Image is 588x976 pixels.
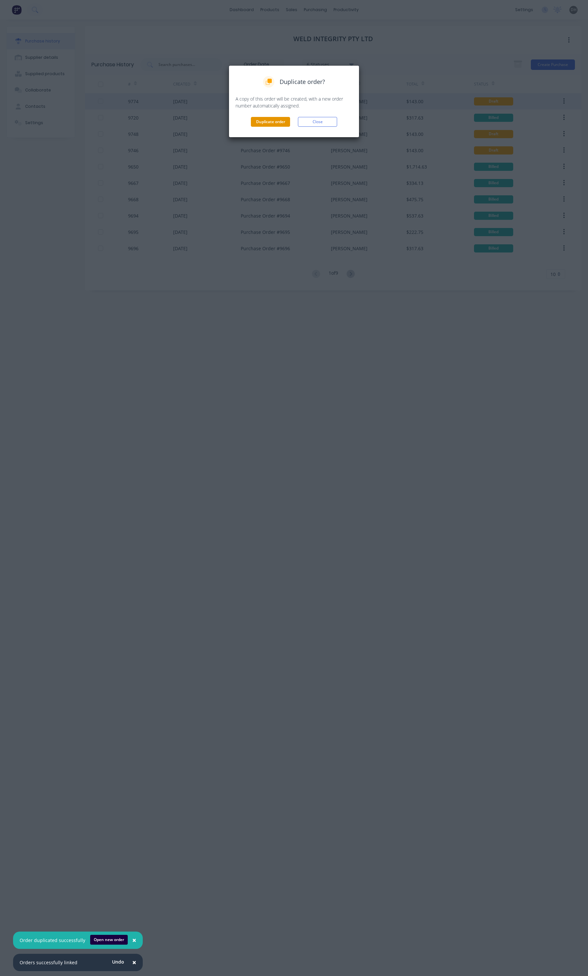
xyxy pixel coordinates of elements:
button: Close [126,933,143,948]
div: Order duplicated successfully [20,937,85,944]
button: Duplicate order [251,117,290,127]
button: Open new order [90,935,128,945]
div: Orders successfully linked [20,959,77,966]
span: × [132,958,136,967]
span: × [132,935,136,945]
span: Duplicate order? [280,77,325,86]
button: Close [298,117,337,127]
p: A copy of this order will be created, with a new order number automatically assigned. [236,95,352,109]
button: Close [126,955,143,970]
button: Undo [108,957,128,967]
